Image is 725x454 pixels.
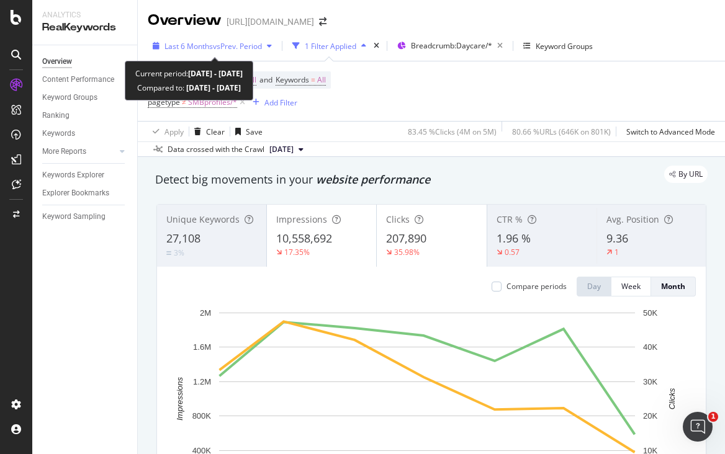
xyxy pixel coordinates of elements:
div: Keyword Sampling [42,210,106,223]
span: 2025 Aug. 1st [269,144,294,155]
span: vs Prev. Period [213,41,262,51]
button: Keyword Groups [518,36,598,56]
a: Ranking [42,109,128,122]
div: Keyword Groups [42,91,97,104]
iframe: Intercom live chat [683,412,713,442]
button: 1 Filter Applied [287,36,371,56]
span: 9.36 [606,231,628,246]
span: Clicks [386,213,410,225]
button: Week [611,277,651,296]
span: SMBprofiles/* [188,94,237,111]
div: Overview [148,10,222,31]
button: Breadcrumb:Daycare/* [392,36,508,56]
button: [DATE] [264,142,308,157]
div: Day [587,281,601,292]
div: Month [661,281,685,292]
div: 80.66 % URLs ( 646K on 801K ) [512,127,611,137]
text: 30K [643,377,657,386]
text: 800K [192,411,212,421]
span: 10,558,692 [276,231,332,246]
a: Explorer Bookmarks [42,187,128,200]
div: Analytics [42,10,127,20]
span: 27,108 [166,231,200,246]
span: 1.96 % [497,231,531,246]
div: Clear [206,127,225,137]
div: 1 [615,247,619,257]
div: RealKeywords [42,20,127,35]
text: 50K [643,308,657,318]
button: Clear [189,122,225,141]
div: 35.98% [394,247,420,257]
div: Compared to: [137,81,241,95]
div: Ranking [42,109,70,122]
span: 207,890 [386,231,426,246]
div: 3% [174,247,184,258]
span: Unique Keywords [166,213,240,225]
a: Content Performance [42,73,128,86]
button: Last 6 MonthsvsPrev. Period [148,36,277,56]
button: Month [651,277,696,296]
div: legacy label [664,166,708,183]
a: Keywords [42,127,128,140]
span: CTR % [497,213,523,225]
a: Keyword Groups [42,91,128,104]
a: Keywords Explorer [42,169,128,182]
div: Apply [164,127,184,137]
div: [URL][DOMAIN_NAME] [227,16,314,28]
div: arrow-right-arrow-left [319,17,326,26]
div: Keywords [42,127,75,140]
span: Keywords [276,74,309,85]
div: Keywords Explorer [42,169,104,182]
div: times [371,40,382,52]
a: More Reports [42,145,116,158]
text: 1.2M [193,377,211,386]
button: Save [230,122,263,141]
text: 2M [200,308,211,318]
a: Keyword Sampling [42,210,128,223]
button: Switch to Advanced Mode [621,122,715,141]
div: 83.45 % Clicks ( 4M on 5M ) [408,127,497,137]
div: Overview [42,55,72,68]
div: Keyword Groups [536,41,593,51]
text: 20K [643,411,657,421]
div: Compare periods [507,281,567,292]
span: Avg. Position [606,213,659,225]
button: Add Filter [248,95,297,110]
text: Clicks [667,388,677,409]
div: 1 Filter Applied [305,41,356,51]
div: Save [246,127,263,137]
div: 0.57 [505,247,520,257]
span: = [311,74,315,85]
a: Overview [42,55,128,68]
b: [DATE] - [DATE] [184,82,241,93]
span: ≠ [182,97,186,107]
span: pagetype [148,97,180,107]
span: Impressions [276,213,327,225]
div: Explorer Bookmarks [42,187,109,200]
b: [DATE] - [DATE] [188,68,243,79]
text: 40K [643,342,657,352]
button: Apply [148,122,184,141]
div: 17.35% [284,247,310,257]
text: Impressions [175,376,184,421]
div: Content Performance [42,73,114,86]
div: Current period: [135,66,243,81]
span: Last 6 Months [164,41,213,51]
span: and [259,74,272,85]
div: More Reports [42,145,86,158]
div: Switch to Advanced Mode [626,127,715,137]
span: Breadcrumb: Daycare/* [411,40,492,51]
text: 1.6M [193,342,211,352]
div: Data crossed with the Crawl [168,144,264,155]
span: By URL [678,171,703,178]
div: Week [621,281,641,292]
img: Equal [166,251,171,255]
button: Day [577,277,611,296]
span: All [317,71,326,89]
span: 1 [708,412,718,422]
div: Add Filter [264,97,297,108]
